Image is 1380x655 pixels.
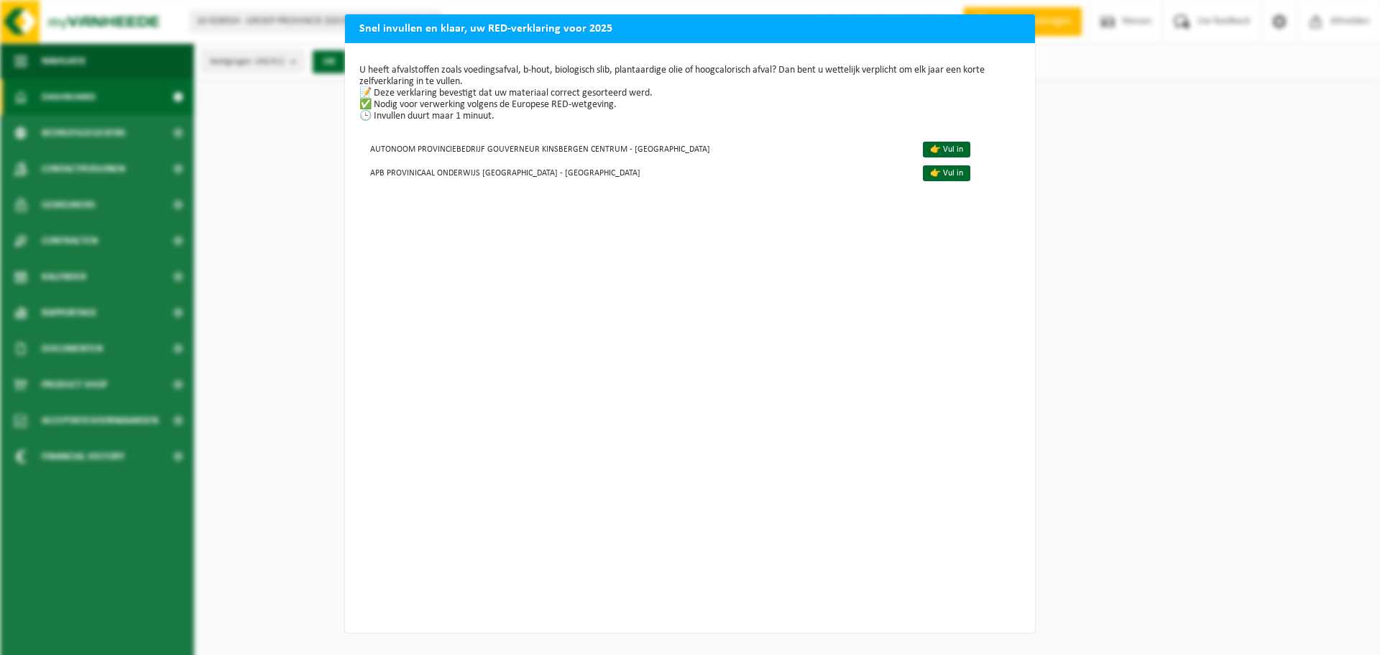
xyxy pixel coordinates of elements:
[359,137,911,160] td: AUTONOOM PROVINCIEBEDRIJF GOUVERNEUR KINSBERGEN CENTRUM - [GEOGRAPHIC_DATA]
[923,142,970,157] a: 👉 Vul in
[359,160,911,184] td: APB PROVINICAAL ONDERWIJS [GEOGRAPHIC_DATA] - [GEOGRAPHIC_DATA]
[359,65,1021,122] p: U heeft afvalstoffen zoals voedingsafval, b-hout, biologisch slib, plantaardige olie of hoogcalor...
[345,14,1035,42] h2: Snel invullen en klaar, uw RED-verklaring voor 2025
[923,165,970,181] a: 👉 Vul in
